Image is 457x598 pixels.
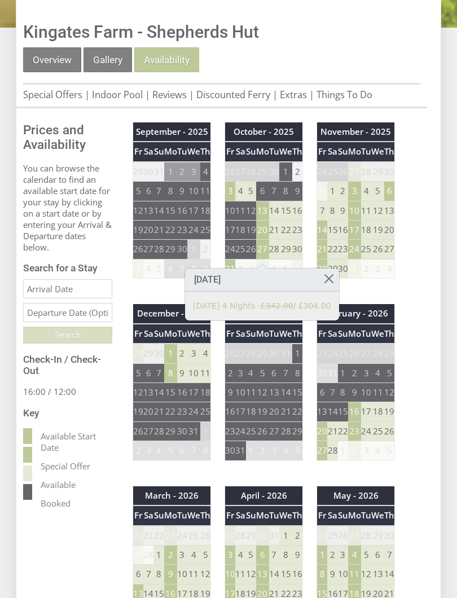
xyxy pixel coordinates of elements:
[143,201,153,220] td: 13
[177,363,187,382] td: 9
[256,142,269,161] th: Mo
[327,162,337,182] td: 25
[280,88,307,101] a: Extras
[246,221,256,240] td: 19
[361,182,371,201] td: 4
[187,421,200,441] td: 31
[84,47,132,72] a: Gallery
[152,88,187,101] a: Reviews
[292,402,303,421] td: 22
[235,162,245,182] td: 27
[384,382,395,402] td: 12
[361,421,371,441] td: 24
[133,421,144,441] td: 26
[348,259,361,278] td: 1
[225,240,236,259] td: 24
[225,363,236,382] td: 2
[143,402,153,421] td: 20
[177,421,187,441] td: 30
[348,363,361,382] td: 2
[292,324,303,344] th: Th
[177,324,187,344] th: Tu
[133,162,144,182] td: 29
[256,324,269,344] th: Mo
[338,201,348,220] td: 9
[384,182,395,201] td: 6
[348,182,361,201] td: 3
[384,259,395,278] td: 4
[317,259,328,278] td: 28
[225,259,236,278] td: 31
[292,182,303,201] td: 9
[164,162,177,182] td: 1
[133,240,144,259] td: 26
[225,344,236,363] td: 26
[177,259,187,278] td: 7
[279,240,292,259] td: 29
[338,402,348,421] td: 15
[338,182,348,201] td: 2
[371,259,384,278] td: 3
[256,402,269,421] td: 19
[23,47,81,72] a: Overview
[235,382,245,402] td: 10
[200,402,211,421] td: 25
[327,402,337,421] td: 14
[317,201,328,220] td: 7
[371,344,384,363] td: 28
[361,344,371,363] td: 27
[200,344,211,363] td: 4
[279,382,292,402] td: 14
[279,324,292,344] th: We
[338,240,348,259] td: 23
[134,47,199,72] a: Availability
[187,363,200,382] td: 10
[292,221,303,240] td: 23
[164,240,177,259] td: 29
[153,402,164,421] td: 21
[153,259,164,278] td: 5
[348,162,361,182] td: 27
[371,182,384,201] td: 5
[200,421,211,441] td: 1
[279,201,292,220] td: 15
[279,142,292,161] th: We
[269,324,279,344] th: Tu
[133,122,211,142] th: September - 2025
[246,182,256,201] td: 5
[348,142,361,161] th: Mo
[327,421,337,441] td: 21
[269,162,279,182] td: 30
[164,363,177,382] td: 8
[279,402,292,421] td: 21
[153,363,164,382] td: 7
[177,382,187,402] td: 16
[143,382,153,402] td: 13
[23,162,112,253] p: You can browse the calendar to find an available start date for your stay by clicking on a start ...
[187,201,200,220] td: 17
[256,363,269,382] td: 5
[246,142,256,161] th: Su
[384,162,395,182] td: 30
[338,324,348,344] th: Su
[143,142,153,161] th: Sa
[317,162,328,182] td: 24
[235,344,245,363] td: 27
[153,221,164,240] td: 21
[200,382,211,402] td: 18
[371,162,384,182] td: 29
[246,201,256,220] td: 12
[133,221,144,240] td: 19
[143,363,153,382] td: 6
[143,240,153,259] td: 27
[200,259,211,278] td: 9
[384,363,395,382] td: 5
[261,301,293,310] strike: £342.00
[153,240,164,259] td: 28
[133,201,144,220] td: 12
[200,162,211,182] td: 4
[327,182,337,201] td: 1
[361,142,371,161] th: Tu
[235,421,245,441] td: 24
[177,182,187,201] td: 9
